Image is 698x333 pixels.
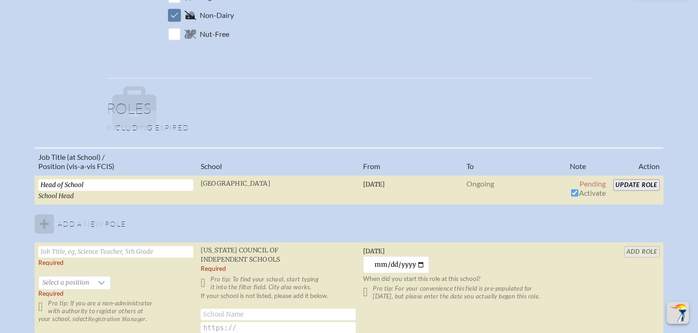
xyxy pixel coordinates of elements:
[38,192,74,200] span: School Head
[570,188,606,197] span: Activate
[88,316,146,322] span: Registration Manager
[363,285,562,300] p: Pro tip: For your convenience this field is pre-populated for [DATE], but please enter the date y...
[579,179,606,188] span: Pending
[609,148,663,175] th: Action
[200,11,234,20] span: Non-Dairy
[466,179,494,188] span: Ongoing
[35,148,197,175] th: Job Title (at School) / Position (vis-a-vis FCIS)
[463,148,566,175] th: To
[38,259,64,267] label: Required
[363,181,385,188] span: [DATE]
[201,292,328,308] label: If your school is not listed, please add it below.
[38,290,64,297] span: Required
[201,265,226,273] label: Required
[363,247,385,255] span: [DATE]
[566,148,609,175] th: Note
[39,276,93,289] span: Select a position
[668,304,687,322] img: To the top
[201,180,270,187] span: [GEOGRAPHIC_DATA]
[201,275,356,291] p: Pro tip: To find your school, start typing it into the filter field. City also works.
[38,246,193,257] input: Job Title, eg, Science Teacher, 5th Grade
[613,179,660,191] input: Update Role
[359,148,463,175] th: From
[201,246,280,263] span: [US_STATE] Council of Independent Schools
[107,123,592,132] p: Including expired
[38,179,193,191] input: Eg, Science Teacher, 5th Grade
[38,299,193,323] p: Pro tip: If you are a non-administrator with authority to register others at your school, select .
[201,309,356,320] input: School Name
[363,275,562,283] p: When did you start this role at this school?
[667,302,689,324] button: Scroll Top
[197,148,359,175] th: School
[107,101,592,123] h1: Roles
[200,29,229,39] span: Nut-Free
